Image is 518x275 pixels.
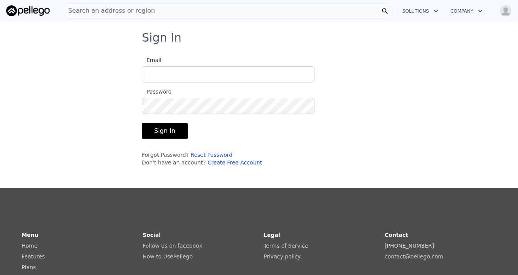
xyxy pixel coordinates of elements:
a: Privacy policy [264,253,301,260]
strong: Contact [385,232,408,238]
span: Search an address or region [62,6,155,15]
img: Pellego [6,5,50,16]
h3: Sign In [142,31,376,45]
a: Terms of Service [264,243,308,249]
a: Home [22,243,37,249]
a: Follow us on facebook [143,243,202,249]
div: Forgot Password? Don't have an account? [142,151,314,166]
button: Solutions [396,4,444,18]
input: Email [142,66,314,82]
strong: Menu [22,232,38,238]
button: Company [444,4,489,18]
input: Password [142,98,314,114]
span: Email [142,57,161,63]
a: Features [22,253,45,260]
a: How to UsePellego [143,253,193,260]
strong: Legal [264,232,280,238]
a: [PHONE_NUMBER] [385,243,434,249]
span: Password [142,89,172,95]
img: avatar [499,5,512,17]
button: Sign In [142,123,188,139]
a: contact@pellego.com [385,253,443,260]
a: Reset Password [190,152,232,158]
a: Create Free Account [207,159,262,166]
a: Plans [22,264,36,270]
strong: Social [143,232,161,238]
